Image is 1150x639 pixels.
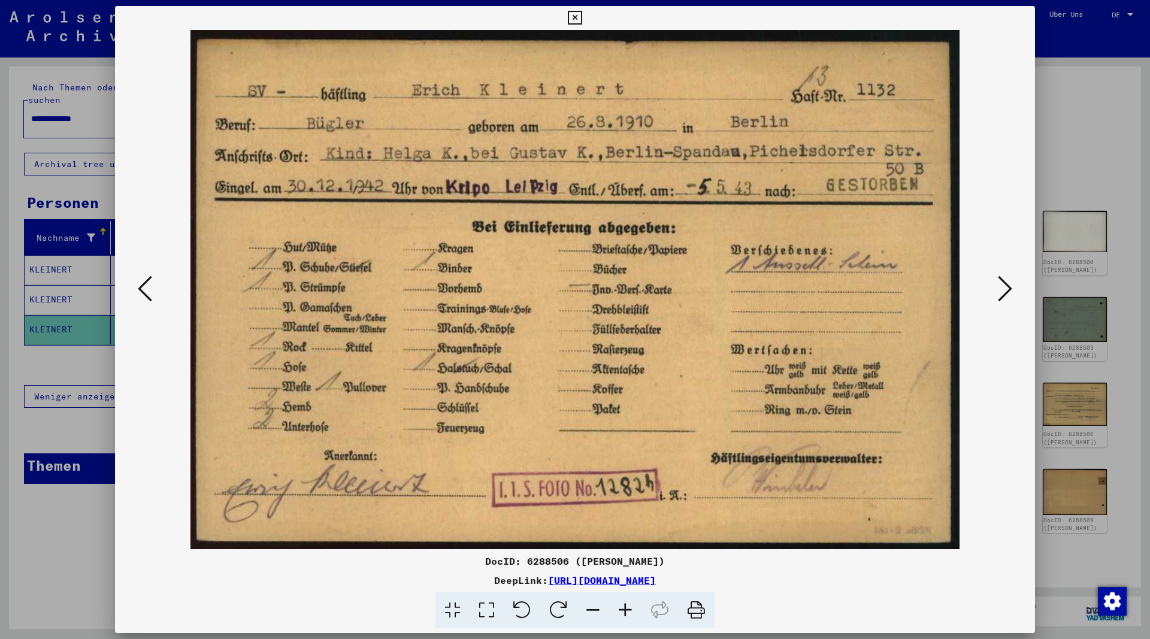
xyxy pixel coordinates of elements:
[548,574,656,586] a: [URL][DOMAIN_NAME]
[1098,587,1127,616] img: Zustimmung ändern
[156,30,994,549] img: 001.jpg
[115,554,1035,568] div: DocID: 6288506 ([PERSON_NAME])
[115,573,1035,587] div: DeepLink:
[1097,586,1126,615] div: Zustimmung ändern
